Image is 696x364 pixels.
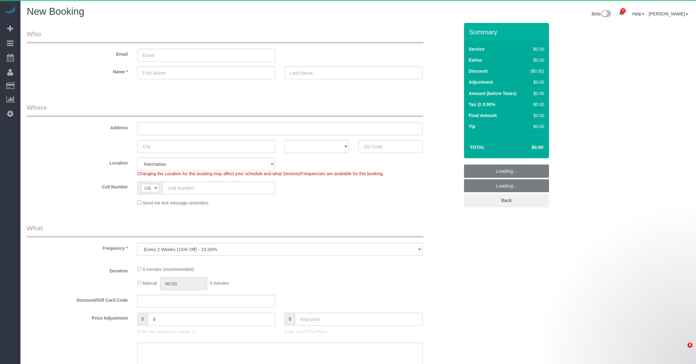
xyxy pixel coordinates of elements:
div: $0.00 [528,101,544,108]
h3: Summary [469,28,546,36]
p: Enter your Final Price [285,328,422,335]
label: Tip [469,123,475,130]
label: Adjustment [469,79,493,85]
span: New Booking [27,6,84,17]
span: 8 [688,343,693,348]
label: Amount (before Taxes) [469,90,516,97]
span: Manual [143,281,157,286]
label: Discount/Gift Card Code [22,295,133,303]
p: Enter the Amount to Adjust, or [137,328,275,335]
div: $0.00 [528,123,544,130]
h4: $0.00 [513,145,543,150]
a: Help [632,11,644,16]
a: Back [464,194,549,207]
div: $0.00 [528,46,544,52]
span: 0 minutes [210,281,229,286]
input: final price [295,313,422,326]
input: Cell Number [162,182,275,194]
iframe: Intercom live chat [675,343,690,358]
img: Automaid Logo [4,6,16,15]
a: 37 [615,6,628,20]
span: $ [285,313,295,326]
label: Name * [22,66,133,75]
span: 0 minutes (recommended) [143,267,194,272]
label: Extras [469,57,482,63]
label: Tax @ 0.00% [469,101,495,108]
div: $0.00 [528,79,544,85]
span: 37 [620,8,626,13]
label: Frequency * [22,243,133,251]
span: Changing the Location for this booking may affect your schedule and what Services/Frequencies are... [137,171,384,176]
a: Beta [592,11,611,16]
legend: Who [27,29,423,43]
span: Send me text message reminders [143,200,208,205]
div: ($0.00) [528,68,544,74]
span: $ [137,313,148,326]
legend: Where [27,103,423,117]
div: $0.00 [528,112,544,119]
label: Duration [22,266,133,274]
input: Email [137,49,275,62]
input: City [137,140,275,153]
input: Last Name [285,66,422,79]
label: Service [469,46,484,52]
label: Discount [469,68,488,74]
div: $0.00 [528,90,544,97]
input: Zip Code [358,140,422,153]
div: $0.00 [528,57,544,63]
a: [PERSON_NAME] [649,11,688,16]
label: Price Adjustment [22,313,133,321]
img: New interface [601,10,611,18]
label: Location [22,158,133,166]
label: Cell Number [22,182,133,190]
input: First Name [137,66,275,79]
label: Address [22,122,133,131]
label: Email [22,49,133,57]
strong: Total [470,144,485,150]
label: Final Amount [469,112,497,119]
legend: What [27,223,423,238]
